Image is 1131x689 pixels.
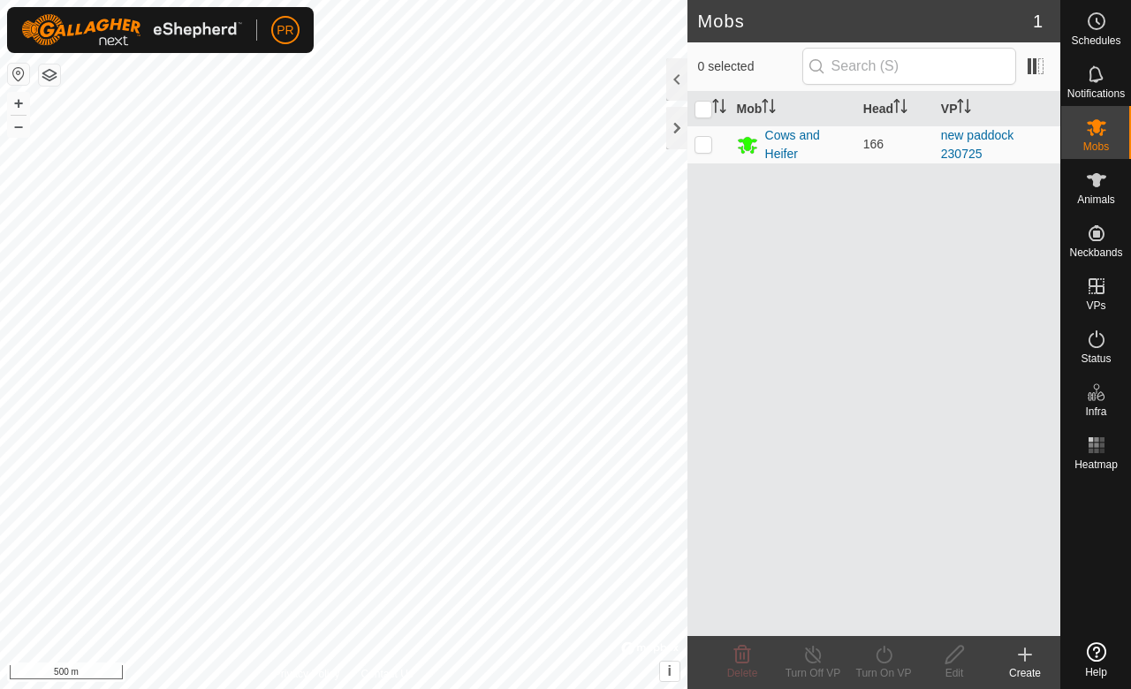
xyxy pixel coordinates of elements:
span: Status [1081,353,1111,364]
button: – [8,116,29,137]
span: PR [277,21,293,40]
a: Privacy Policy [274,666,340,682]
th: VP [934,92,1060,126]
p-sorticon: Activate to sort [893,102,907,116]
span: Mobs [1083,141,1109,152]
input: Search (S) [802,48,1016,85]
span: 0 selected [698,57,802,76]
div: Create [990,665,1060,681]
div: Edit [919,665,990,681]
span: 166 [863,137,884,151]
button: + [8,93,29,114]
p-sorticon: Activate to sort [957,102,971,116]
span: Animals [1077,194,1115,205]
div: Cows and Heifer [765,126,849,163]
span: i [667,663,671,678]
span: Heatmap [1074,459,1118,470]
a: new paddock 230725 [941,128,1014,161]
a: Help [1061,635,1131,685]
span: Schedules [1071,35,1120,46]
span: Neckbands [1069,247,1122,258]
button: i [660,662,679,681]
th: Mob [730,92,856,126]
span: Notifications [1067,88,1125,99]
h2: Mobs [698,11,1033,32]
a: Contact Us [361,666,413,682]
div: Turn Off VP [778,665,848,681]
p-sorticon: Activate to sort [762,102,776,116]
span: Help [1085,667,1107,678]
span: Delete [727,667,758,679]
button: Reset Map [8,64,29,85]
span: VPs [1086,300,1105,311]
span: Infra [1085,406,1106,417]
span: 1 [1033,8,1043,34]
div: Turn On VP [848,665,919,681]
img: Gallagher Logo [21,14,242,46]
button: Map Layers [39,64,60,86]
p-sorticon: Activate to sort [712,102,726,116]
th: Head [856,92,934,126]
